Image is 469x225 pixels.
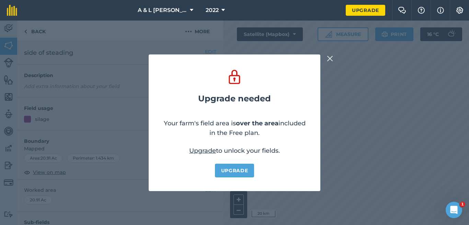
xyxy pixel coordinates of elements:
p: to unlock your fields. [189,146,280,155]
iframe: Intercom live chat [446,202,462,218]
h2: Upgrade needed [198,94,271,103]
a: Upgrade [189,147,216,154]
img: fieldmargin Logo [7,5,17,16]
span: 1 [460,202,465,207]
img: Two speech bubbles overlapping with the left bubble in the forefront [398,7,406,14]
strong: over the area [236,120,278,127]
img: svg+xml;base64,PHN2ZyB4bWxucz0iaHR0cDovL3d3dy53My5vcmcvMjAwMC9zdmciIHdpZHRoPSIxNyIgaGVpZ2h0PSIxNy... [437,6,444,14]
p: Your farm's field area is included in the Free plan. [162,118,307,138]
img: A cog icon [456,7,464,14]
img: A question mark icon [417,7,425,14]
span: 2022 [206,6,219,14]
img: svg+xml;base64,PHN2ZyB4bWxucz0iaHR0cDovL3d3dy53My5vcmcvMjAwMC9zdmciIHdpZHRoPSIyMiIgaGVpZ2h0PSIzMC... [327,54,333,63]
a: Upgrade [215,164,254,177]
a: Upgrade [346,5,385,16]
span: A & L [PERSON_NAME] & sons [138,6,187,14]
